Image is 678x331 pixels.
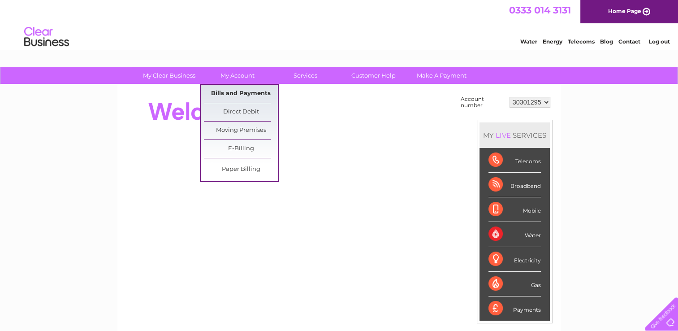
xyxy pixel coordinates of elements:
a: Water [520,38,537,45]
a: Log out [648,38,669,45]
a: Paper Billing [204,161,278,179]
a: My Clear Business [132,67,206,84]
div: Mobile [488,197,541,222]
div: Telecoms [488,148,541,173]
a: Make A Payment [405,67,479,84]
a: Blog [600,38,613,45]
div: Clear Business is a trading name of Verastar Limited (registered in [GEOGRAPHIC_DATA] No. 3667643... [128,5,551,44]
a: Direct Debit [204,103,278,121]
div: Payments [488,296,541,321]
a: Customer Help [337,67,410,84]
div: LIVE [494,131,513,139]
div: MY SERVICES [479,122,550,148]
div: Electricity [488,247,541,272]
div: Water [488,222,541,247]
a: Contact [618,38,640,45]
a: Telecoms [568,38,595,45]
a: My Account [200,67,274,84]
div: Broadband [488,173,541,197]
a: Bills and Payments [204,85,278,103]
img: logo.png [24,23,69,51]
a: 0333 014 3131 [509,4,571,16]
td: Account number [458,94,507,111]
a: Services [268,67,342,84]
a: E-Billing [204,140,278,158]
a: Energy [543,38,562,45]
div: Gas [488,272,541,296]
a: Moving Premises [204,122,278,139]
